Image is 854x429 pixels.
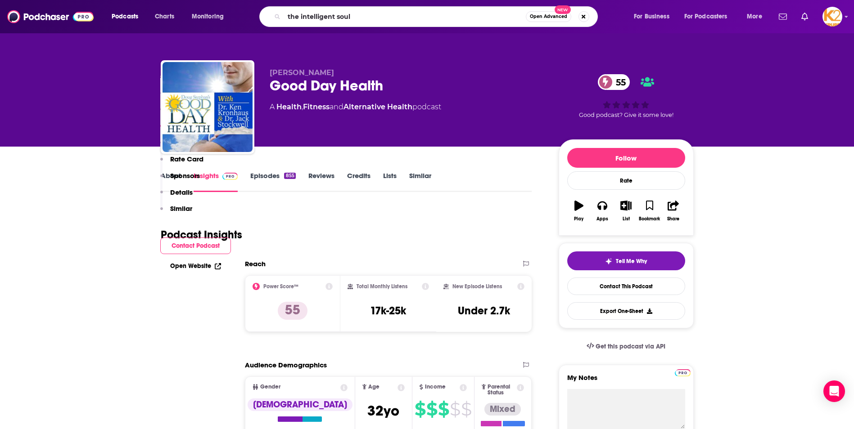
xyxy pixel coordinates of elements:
h3: 17k-25k [370,304,406,317]
div: Share [667,216,679,222]
img: Good Day Health [163,62,253,152]
a: Similar [409,171,431,192]
div: [DEMOGRAPHIC_DATA] [248,398,352,411]
span: Good podcast? Give it some love! [579,112,673,118]
span: $ [426,402,437,416]
span: 55 [607,74,630,90]
img: Podchaser Pro [675,369,691,376]
button: Contact Podcast [160,237,231,254]
button: Play [567,195,591,227]
img: Podchaser - Follow, Share and Rate Podcasts [7,8,94,25]
div: Play [574,216,583,222]
span: Podcasts [112,10,138,23]
h3: Under 2.7k [458,304,510,317]
button: Show profile menu [822,7,842,27]
span: For Podcasters [684,10,727,23]
img: User Profile [822,7,842,27]
button: tell me why sparkleTell Me Why [567,251,685,270]
a: Alternative Health [343,103,412,111]
p: Details [170,188,193,197]
button: open menu [185,9,235,24]
a: Reviews [308,171,334,192]
button: open menu [105,9,150,24]
a: Health [276,103,302,111]
h2: Reach [245,259,266,268]
a: Credits [347,171,371,192]
div: Mixed [484,403,521,416]
button: Export One-Sheet [567,302,685,320]
span: Income [425,384,446,390]
a: Show notifications dropdown [798,9,812,24]
span: Get this podcast via API [596,343,665,350]
h2: New Episode Listens [452,283,502,290]
a: Open Website [170,262,221,270]
div: A podcast [270,102,441,112]
a: Get this podcast via API [579,335,673,357]
span: Monitoring [192,10,224,23]
button: Follow [567,148,685,168]
button: Bookmark [638,195,661,227]
button: List [614,195,637,227]
p: Sponsors [170,171,200,180]
span: $ [415,402,425,416]
button: Open AdvancedNew [526,11,571,22]
p: 55 [278,302,307,320]
img: tell me why sparkle [605,258,612,265]
button: Sponsors [160,171,200,188]
a: Show notifications dropdown [775,9,791,24]
a: Fitness [303,103,330,111]
a: Pro website [675,368,691,376]
div: 55Good podcast? Give it some love! [559,68,694,124]
span: Open Advanced [530,14,567,19]
span: $ [438,402,449,416]
span: Parental Status [488,384,515,396]
p: Similar [170,204,192,213]
button: open menu [628,9,681,24]
span: For Business [634,10,669,23]
span: New [555,5,571,14]
a: 55 [598,74,630,90]
span: Gender [260,384,280,390]
span: $ [461,402,471,416]
span: Charts [155,10,174,23]
div: Rate [567,171,685,190]
a: Lists [383,171,397,192]
span: $ [450,402,460,416]
a: Contact This Podcast [567,277,685,295]
span: and [330,103,343,111]
div: List [623,216,630,222]
div: Open Intercom Messenger [823,380,845,402]
span: 32 yo [367,402,399,420]
span: [PERSON_NAME] [270,68,334,77]
span: Logged in as K2Krupp [822,7,842,27]
h2: Total Monthly Listens [357,283,407,290]
div: Apps [596,216,608,222]
div: 855 [284,173,295,179]
label: My Notes [567,373,685,389]
h2: Audience Demographics [245,361,327,369]
button: open menu [741,9,773,24]
input: Search podcasts, credits, & more... [284,9,526,24]
span: Tell Me Why [616,258,647,265]
button: Share [661,195,685,227]
div: Bookmark [639,216,660,222]
button: Similar [160,204,192,221]
button: open menu [678,9,741,24]
span: More [747,10,762,23]
div: Search podcasts, credits, & more... [268,6,606,27]
button: Apps [591,195,614,227]
a: Charts [149,9,180,24]
span: , [302,103,303,111]
h2: Power Score™ [263,283,298,290]
a: Episodes855 [250,171,295,192]
button: Details [160,188,193,205]
span: Age [368,384,380,390]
